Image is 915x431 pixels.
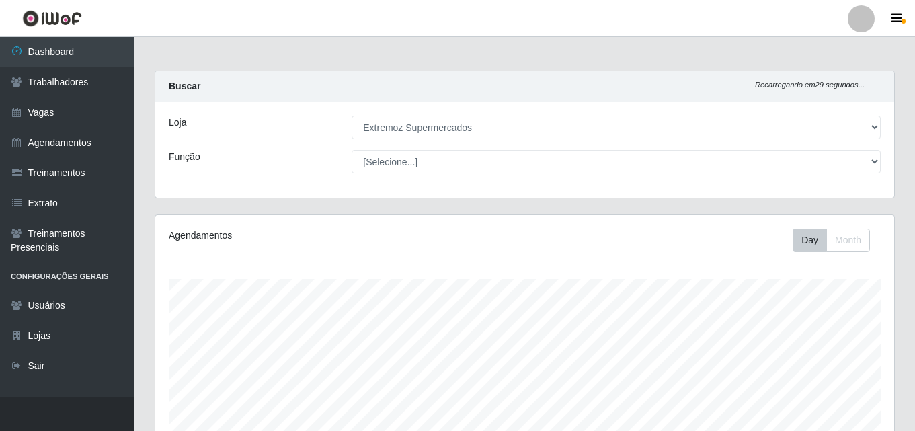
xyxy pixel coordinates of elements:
[169,229,454,243] div: Agendamentos
[169,150,200,164] label: Função
[22,10,82,27] img: CoreUI Logo
[793,229,827,252] button: Day
[793,229,870,252] div: First group
[169,116,186,130] label: Loja
[826,229,870,252] button: Month
[755,81,865,89] i: Recarregando em 29 segundos...
[169,81,200,91] strong: Buscar
[793,229,881,252] div: Toolbar with button groups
